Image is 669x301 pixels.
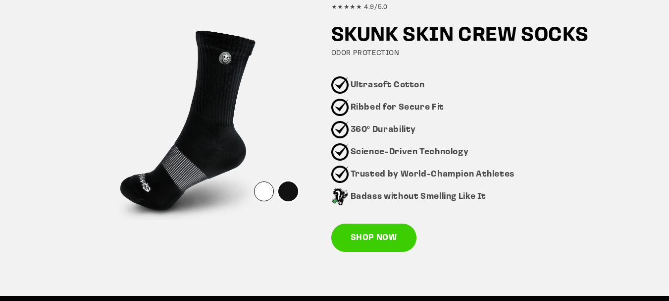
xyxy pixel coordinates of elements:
[351,170,515,179] strong: Trusted by World-Champion Athletes
[351,81,425,89] strong: Ultrasoft Cotton
[331,3,612,12] h5: ★★★★★ 4.9/5.0
[331,49,612,59] h4: ODOR PROTECTION
[331,23,612,49] h2: SKUNK SKIN CREW SOCKS
[351,125,416,134] strong: 360° Durability
[351,103,444,112] strong: Ribbed for Secure Fit
[351,148,469,156] strong: Science-Driven Technology
[351,192,487,201] strong: Badass without Smelling Like It
[331,224,416,252] a: SHOP NOW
